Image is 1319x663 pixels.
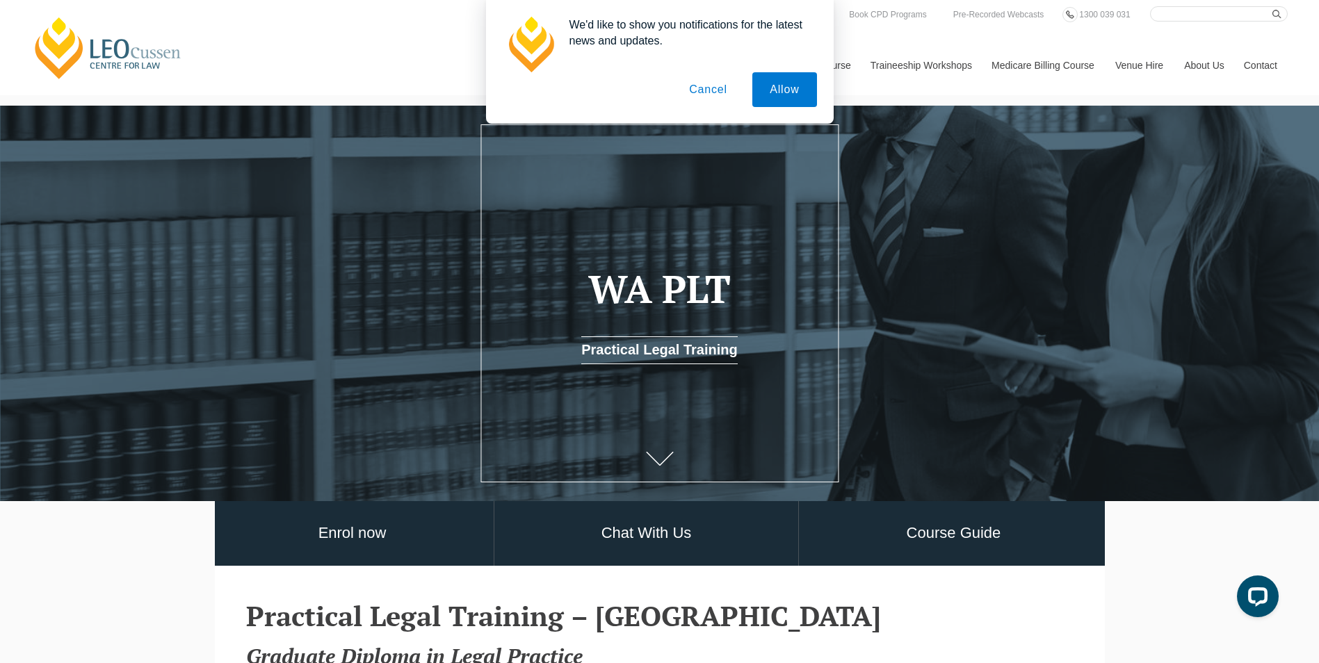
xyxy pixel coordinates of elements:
[558,17,817,49] div: We'd like to show you notifications for the latest news and updates.
[494,501,799,566] a: Chat With Us
[211,501,494,566] a: Enrol now
[581,336,738,364] a: Practical Legal Training
[503,17,558,72] img: notification icon
[672,72,745,107] button: Cancel
[246,600,1074,631] h2: Practical Legal Training – [GEOGRAPHIC_DATA]
[752,72,816,107] button: Allow
[799,501,1108,566] a: Course Guide
[1226,570,1284,628] iframe: LiveChat chat widget
[501,268,818,311] h1: WA PLT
